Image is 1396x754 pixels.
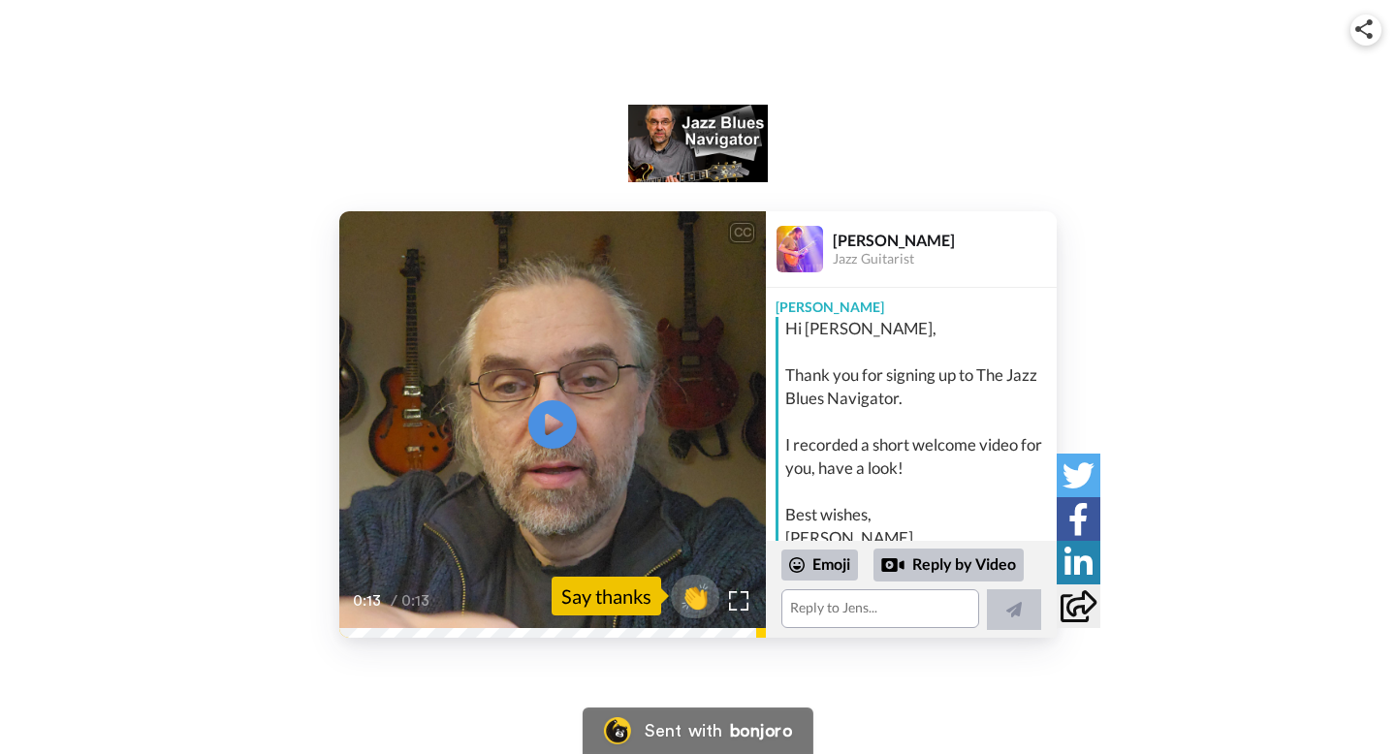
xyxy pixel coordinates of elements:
[833,231,1056,249] div: [PERSON_NAME]
[766,288,1057,317] div: [PERSON_NAME]
[671,581,719,612] span: 👏
[781,550,858,581] div: Emoji
[785,317,1052,550] div: Hi [PERSON_NAME], Thank you for signing up to The Jazz Blues Navigator. I recorded a short welcom...
[873,549,1024,581] div: Reply by Video
[729,591,748,611] img: Full screen
[730,223,754,242] div: CC
[353,589,387,613] span: 0:13
[671,575,719,618] button: 👏
[628,105,769,182] img: logo
[833,251,1056,267] div: Jazz Guitarist
[881,553,904,577] div: Reply by Video
[391,589,397,613] span: /
[777,226,823,272] img: Profile Image
[1355,19,1373,39] img: ic_share.svg
[552,577,661,615] div: Say thanks
[401,589,435,613] span: 0:13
